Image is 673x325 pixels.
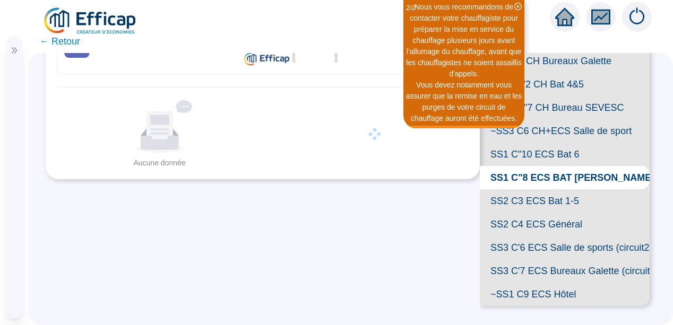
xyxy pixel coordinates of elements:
[480,143,650,166] span: SS1 C"10 ECS Bat 6
[480,73,650,96] span: ~SS2 C'2 CH Bat 4&5
[514,3,522,10] span: close-circle
[622,2,652,32] img: alerts
[42,6,139,36] img: efficap energie logo
[61,157,258,169] div: Aucune donnée
[405,80,523,124] div: Vous devez notamment vous assurer que la remise en eau et les purges de votre circuit de chauffag...
[11,47,18,54] span: double-right
[480,96,650,119] span: ~SS3 C''7 CH Bureau SEVESC
[406,4,416,12] i: 2 / 2
[480,49,650,73] span: SS3 C7 CH Bureaux Galette
[480,236,650,259] span: SS3 C'6 ECS Salle de sports (circuit2)
[39,34,80,49] span: ← Retour
[480,166,650,189] span: SS1 C"8 ECS BAT [PERSON_NAME]
[555,7,574,27] span: home
[480,119,650,143] span: ~SS3 C6 CH+ECS Salle de sport
[405,2,523,80] div: Nous vous recommandons de contacter votre chauffagiste pour préparer la mise en service du chauff...
[480,259,650,283] span: SS3 C'7 ECS Bureaux Galette (circuit 1)
[480,213,650,236] span: SS2 C4 ECS Général
[591,7,610,27] span: fund
[480,189,650,213] span: SS2 C3 ECS Bat 1-5
[480,283,650,306] span: ~SS1 C9 ECS Hôtel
